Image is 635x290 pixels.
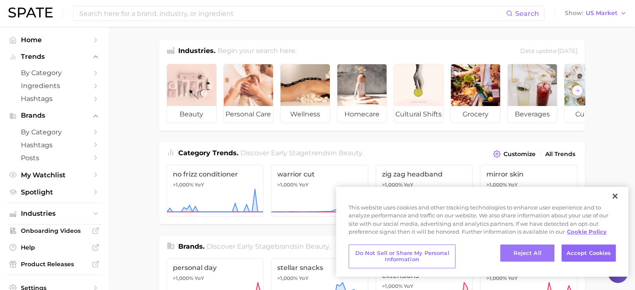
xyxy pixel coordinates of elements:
span: Discover Early Stage brands in . [207,242,330,250]
span: YoY [299,182,309,188]
span: Ingredients [21,82,88,90]
button: Industries [7,207,102,220]
input: Search here for a brand, industry, or ingredient [78,6,506,20]
span: Hashtags [21,141,88,149]
h2: Begin your search here. [218,46,296,57]
span: Help [21,244,88,251]
span: beauty [167,106,216,123]
a: culinary [564,64,614,123]
span: Brands . [178,242,205,250]
button: Trends [7,50,102,63]
span: YoY [404,283,413,290]
span: by Category [21,128,88,136]
span: >1,000% [277,182,298,188]
span: stellar snacks [277,264,362,272]
span: >1,000% [486,182,507,188]
span: >1,000% [277,275,298,281]
a: My Watchlist [7,169,102,182]
span: Industries [21,210,88,217]
span: Show [565,11,583,15]
span: Hashtags [21,95,88,103]
a: no frizz conditioner>1,000% YoY [167,165,264,217]
a: by Category [7,66,102,79]
span: YoY [299,275,309,282]
span: Product Releases [21,260,88,268]
div: Privacy [336,187,628,277]
a: grocery [450,64,501,123]
a: wellness [280,64,330,123]
span: culinary [564,106,614,123]
a: Home [7,33,102,46]
span: Trends [21,53,88,61]
span: >1,000% [486,275,507,281]
button: ShowUS Market [563,8,629,19]
a: Hashtags [7,92,102,105]
span: by Category [21,69,88,77]
a: mirror skin>1,000% YoY [480,165,577,217]
img: SPATE [8,8,53,18]
a: Posts [7,151,102,164]
div: Data update: [DATE] [520,46,577,57]
span: cultural shifts [394,106,443,123]
a: Onboarding Videos [7,224,102,237]
span: Search [515,10,539,18]
a: warrior cut>1,000% YoY [271,165,368,217]
span: Category Trends . [178,149,238,157]
div: Cookie banner [336,187,628,277]
span: beverages [508,106,557,123]
span: homecare [337,106,387,123]
span: grocery [451,106,500,123]
span: YoY [195,275,204,282]
span: >1,000% [382,182,402,188]
span: YoY [404,182,413,188]
button: Customize [491,148,537,160]
span: YoY [508,182,518,188]
span: YoY [508,275,518,282]
a: Spotlight [7,186,102,199]
a: Ingredients [7,79,102,92]
span: Posts [21,154,88,162]
span: beauty [339,149,362,157]
a: homecare [337,64,387,123]
span: warrior cut [277,170,362,178]
span: >1,000% [382,283,402,289]
a: by Category [7,126,102,139]
a: All Trends [543,149,577,160]
button: Scroll Right [572,85,583,96]
span: zig zag headband [382,170,467,178]
button: Brands [7,109,102,122]
span: Onboarding Videos [21,227,88,235]
span: Customize [503,151,536,158]
span: wellness [281,106,330,123]
span: US Market [586,11,617,15]
h1: Industries. [178,46,215,57]
a: Hashtags [7,139,102,151]
a: Product Releases [7,258,102,270]
span: My Watchlist [21,171,88,179]
span: mirror skin [486,170,571,178]
span: Brands [21,112,88,119]
span: no frizz conditioner [173,170,258,178]
a: personal care [223,64,273,123]
span: beauty [306,242,329,250]
a: beauty [167,64,217,123]
span: Home [21,36,88,44]
span: Discover Early Stage trends in . [240,149,363,157]
button: Do Not Sell or Share My Personal Information, Opens the preference center dialog [349,245,455,268]
span: >1,000% [173,275,193,281]
span: YoY [195,182,204,188]
button: Close [606,187,624,205]
a: More information about your privacy, opens in a new tab [567,228,607,235]
span: Spotlight [21,188,88,196]
span: personal day [173,264,258,272]
a: cultural shifts [394,64,444,123]
span: All Trends [545,151,575,158]
a: beverages [507,64,557,123]
a: Help [7,241,102,254]
button: Reject All [500,245,554,262]
button: Accept Cookies [562,245,616,262]
span: >1,000% [173,182,193,188]
div: This website uses cookies and other tracking technologies to enhance user experience and to analy... [336,204,628,240]
span: personal care [224,106,273,123]
a: zig zag headband>1,000% YoY [376,165,473,217]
